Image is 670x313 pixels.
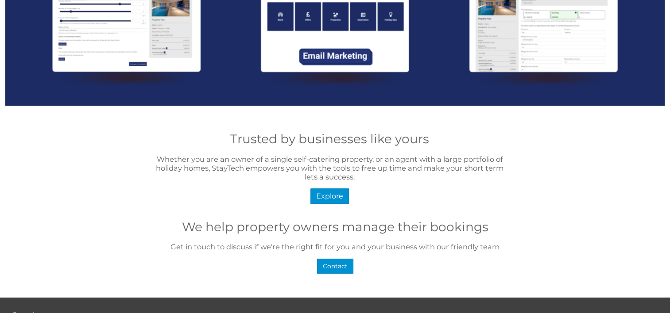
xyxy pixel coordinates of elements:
h3: Whether you are an owner of a single self-catering property, or an agent with a large portfolio o... [150,155,510,181]
h1: We help property owners manage their bookings [5,219,665,234]
a: Contact [317,259,353,274]
a: Explore [310,188,349,204]
h3: Get in touch to discuss if we're the right fit for you and your business with our friendly team [5,242,665,251]
h1: Trusted by businesses like yours [150,131,510,146]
